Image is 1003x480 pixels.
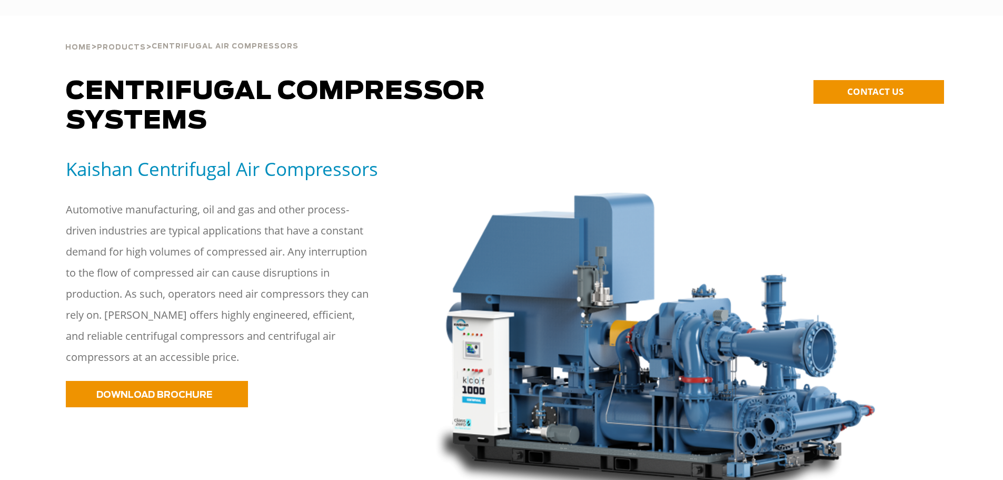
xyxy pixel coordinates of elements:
span: Centrifugal Compressor Systems [66,79,485,134]
a: Products [97,42,146,52]
span: DOWNLOAD BROCHURE [96,390,212,399]
span: CONTACT US [847,85,903,97]
div: > > [65,16,299,56]
p: Automotive manufacturing, oil and gas and other process-driven industries are typical application... [66,199,371,368]
a: Home [65,42,91,52]
span: Home [65,44,91,51]
a: DOWNLOAD BROCHURE [66,381,248,407]
span: Products [97,44,146,51]
span: Centrifugal Air Compressors [152,43,299,50]
a: CONTACT US [813,80,944,104]
h5: Kaishan Centrifugal Air Compressors [66,157,407,181]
